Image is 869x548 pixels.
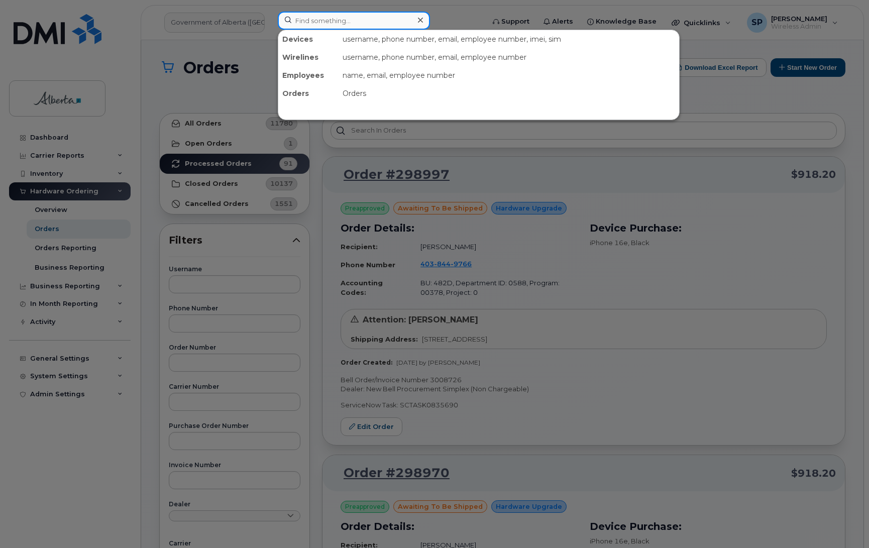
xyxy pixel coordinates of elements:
div: Orders [278,84,339,102]
div: Orders [339,84,679,102]
div: username, phone number, email, employee number, imei, sim [339,30,679,48]
div: Devices [278,30,339,48]
div: Employees [278,66,339,84]
div: name, email, employee number [339,66,679,84]
div: username, phone number, email, employee number [339,48,679,66]
div: Wirelines [278,48,339,66]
